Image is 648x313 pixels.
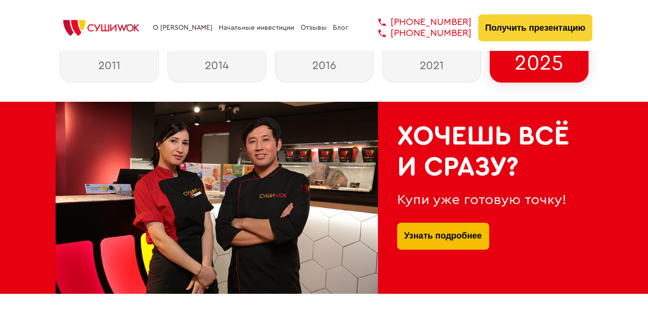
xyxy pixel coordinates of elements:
[382,48,481,83] div: 2021
[404,223,482,250] a: Узнать подробнее
[56,17,147,38] img: СУШИWOK
[478,14,593,41] button: Получить презентацию
[301,24,327,32] a: Отзывы
[397,192,574,208] div: Купи уже готовую точку!
[490,48,589,83] div: 2025
[364,17,471,28] a: [PHONE_NUMBER]
[153,24,212,32] a: О [PERSON_NAME]
[364,28,471,39] a: [PHONE_NUMBER]
[219,24,294,32] a: Начальные инвестиции
[397,121,574,183] h2: Хочешь всё и сразу?
[275,48,374,83] div: 2016
[333,24,348,32] a: Блог
[60,48,159,83] div: 2011
[397,223,489,250] button: Узнать подробнее
[167,48,266,83] div: 2014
